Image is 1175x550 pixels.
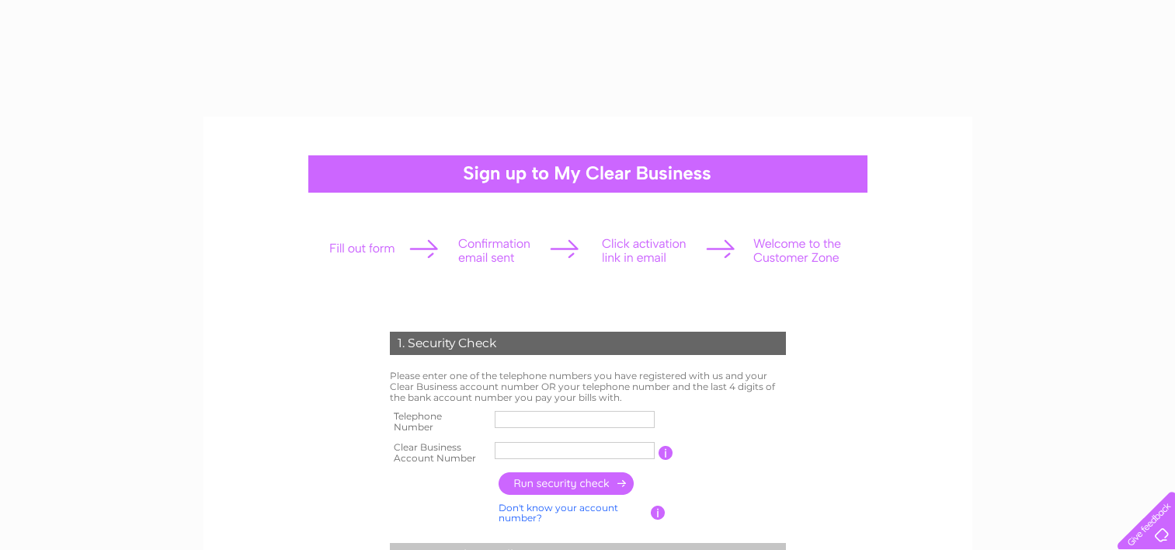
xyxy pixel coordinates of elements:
[386,437,492,468] th: Clear Business Account Number
[386,367,790,406] td: Please enter one of the telephone numbers you have registered with us and your Clear Business acc...
[386,406,492,437] th: Telephone Number
[651,506,666,520] input: Information
[499,502,618,524] a: Don't know your account number?
[659,446,673,460] input: Information
[390,332,786,355] div: 1. Security Check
